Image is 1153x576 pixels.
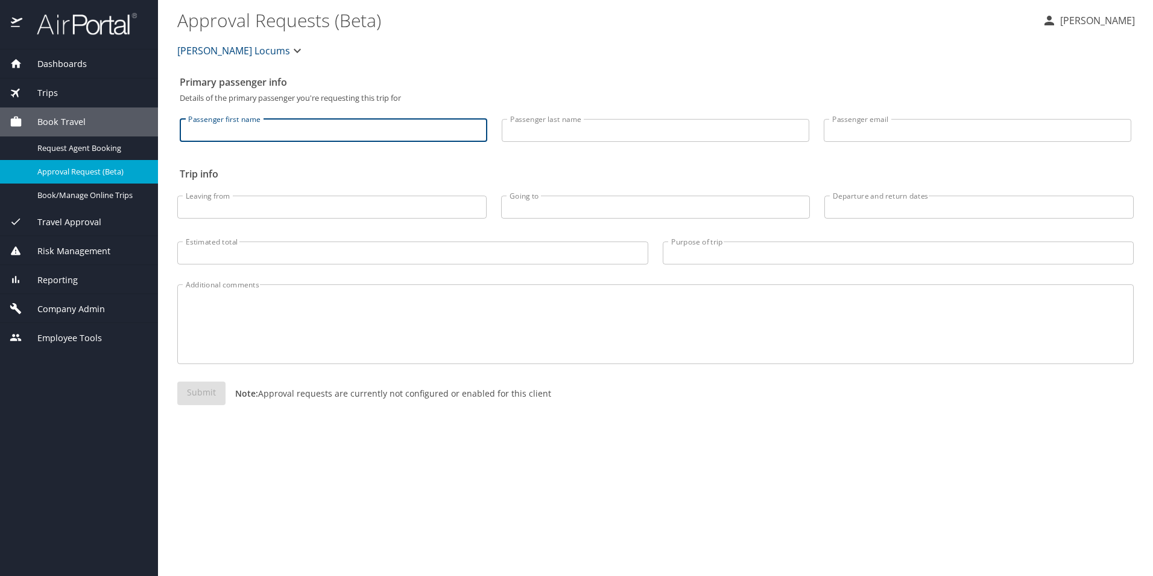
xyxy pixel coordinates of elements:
[235,388,258,399] strong: Note:
[24,12,137,36] img: airportal-logo.png
[37,166,144,178] span: Approval Request (Beta)
[180,164,1131,184] h2: Trip info
[226,387,551,400] p: Approval requests are currently not configured or enabled for this client
[37,142,144,154] span: Request Agent Booking
[22,245,110,258] span: Risk Management
[22,274,78,287] span: Reporting
[22,331,102,345] span: Employee Tools
[172,39,309,63] button: [PERSON_NAME] Locums
[22,115,86,129] span: Book Travel
[180,94,1131,102] p: Details of the primary passenger you're requesting this trip for
[22,86,58,100] span: Trips
[177,1,1032,39] h1: Approval Requests (Beta)
[180,72,1131,92] h2: Primary passenger info
[37,190,144,201] span: Book/Manage Online Trips
[22,216,101,229] span: Travel Approval
[11,12,24,36] img: icon-airportal.png
[22,57,87,71] span: Dashboards
[1057,13,1135,28] p: [PERSON_NAME]
[1037,10,1140,31] button: [PERSON_NAME]
[177,42,290,59] span: [PERSON_NAME] Locums
[22,302,105,316] span: Company Admin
